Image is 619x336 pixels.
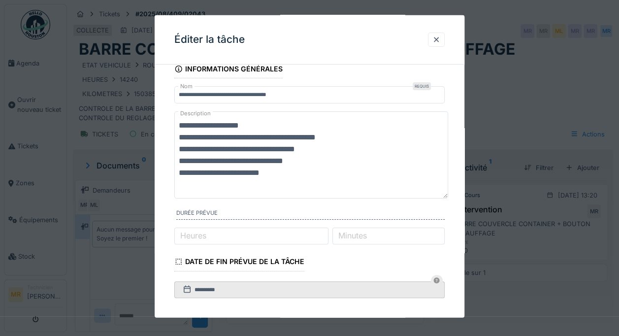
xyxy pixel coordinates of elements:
label: Heures [178,230,208,241]
label: Minutes [336,230,369,241]
label: Nom [178,82,195,91]
div: Informations générales [174,62,283,78]
div: Requis [413,82,431,90]
h3: Éditer la tâche [174,34,245,46]
label: Description [178,107,213,119]
div: Formulaires [174,314,234,331]
div: Date de fin prévue de la tâche [174,254,304,271]
label: Durée prévue [176,209,445,220]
